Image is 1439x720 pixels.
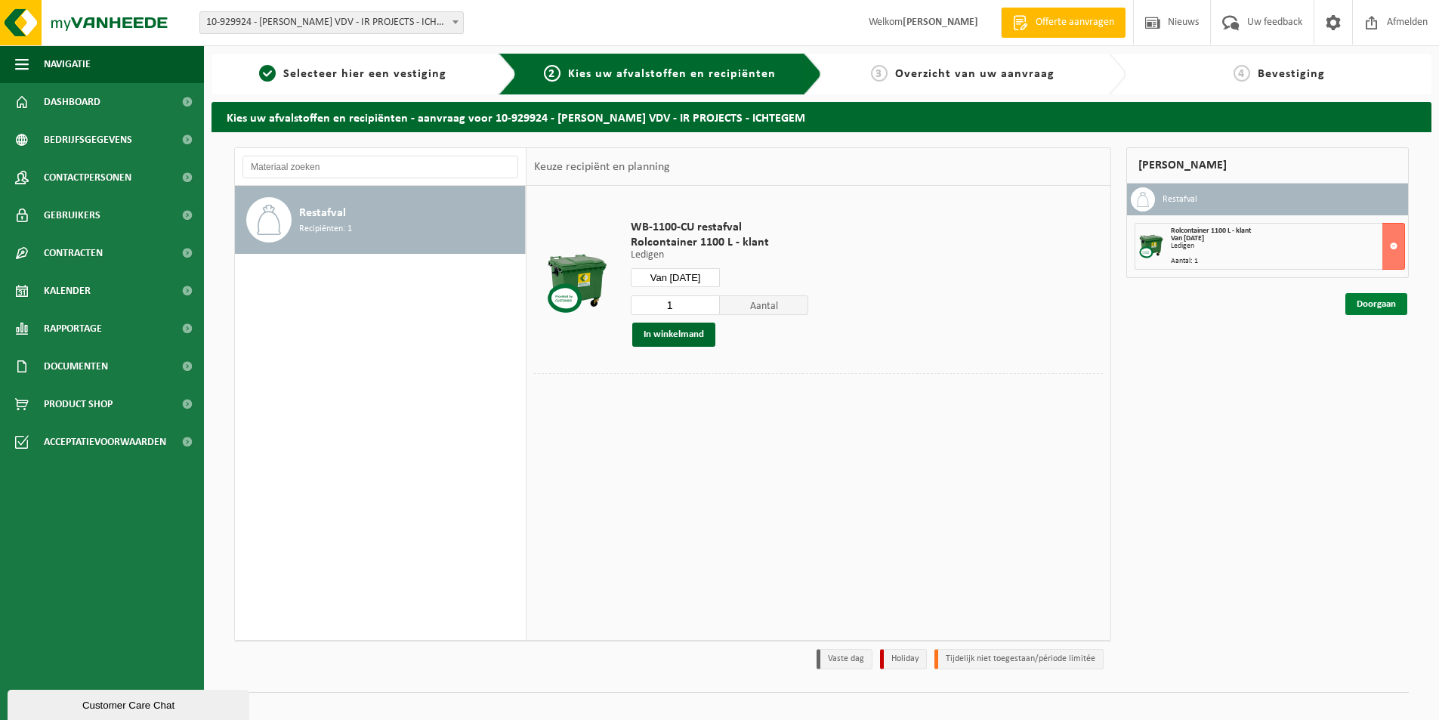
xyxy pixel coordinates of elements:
h3: Restafval [1163,187,1197,212]
span: 10-929924 - ELIAS VDV - IR PROJECTS - ICHTEGEM [199,11,464,34]
h2: Kies uw afvalstoffen en recipiënten - aanvraag voor 10-929924 - [PERSON_NAME] VDV - IR PROJECTS -... [212,102,1431,131]
input: Selecteer datum [631,268,720,287]
div: Aantal: 1 [1171,258,1404,265]
span: Rapportage [44,310,102,348]
span: Overzicht van uw aanvraag [895,68,1055,80]
p: Ledigen [631,250,808,261]
li: Tijdelijk niet toegestaan/période limitée [934,649,1104,669]
span: Contracten [44,234,103,272]
a: Doorgaan [1345,293,1407,315]
span: Bedrijfsgegevens [44,121,132,159]
span: 4 [1234,65,1250,82]
span: Navigatie [44,45,91,83]
div: [PERSON_NAME] [1126,147,1409,184]
div: Ledigen [1171,243,1404,250]
span: 1 [259,65,276,82]
span: Contactpersonen [44,159,131,196]
strong: Van [DATE] [1171,234,1204,243]
span: Bevestiging [1258,68,1325,80]
span: Acceptatievoorwaarden [44,423,166,461]
span: Rolcontainer 1100 L - klant [1171,227,1251,235]
span: Aantal [720,295,809,315]
button: In winkelmand [632,323,715,347]
span: WB-1100-CU restafval [631,220,808,235]
span: Dashboard [44,83,100,121]
li: Holiday [880,649,927,669]
span: Selecteer hier een vestiging [283,68,446,80]
span: Product Shop [44,385,113,423]
span: Rolcontainer 1100 L - klant [631,235,808,250]
input: Materiaal zoeken [242,156,518,178]
a: Offerte aanvragen [1001,8,1126,38]
button: Restafval Recipiënten: 1 [235,186,526,254]
strong: [PERSON_NAME] [903,17,978,28]
span: Documenten [44,348,108,385]
span: Gebruikers [44,196,100,234]
span: 3 [871,65,888,82]
span: Offerte aanvragen [1032,15,1118,30]
a: 1Selecteer hier een vestiging [219,65,486,83]
iframe: chat widget [8,687,252,720]
span: Kies uw afvalstoffen en recipiënten [568,68,776,80]
li: Vaste dag [817,649,872,669]
span: Kalender [44,272,91,310]
span: 10-929924 - ELIAS VDV - IR PROJECTS - ICHTEGEM [200,12,463,33]
span: Recipiënten: 1 [299,222,352,236]
div: Keuze recipiënt en planning [527,148,678,186]
span: Restafval [299,204,346,222]
span: 2 [544,65,560,82]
